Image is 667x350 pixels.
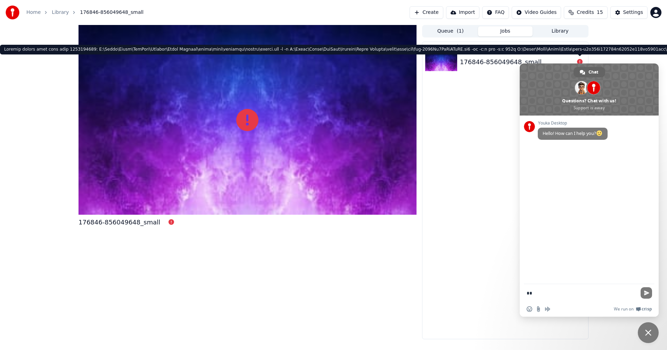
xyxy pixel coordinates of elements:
[588,67,598,77] span: Chat
[545,306,550,312] span: Audio message
[446,6,479,19] button: Import
[6,6,19,19] img: youka
[538,121,608,126] span: Youka Desktop
[614,306,652,312] a: We run onCrisp
[457,28,464,35] span: ( 1 )
[79,217,160,227] div: 176846-856049648_small
[410,6,443,19] button: Create
[623,9,643,16] div: Settings
[26,9,143,16] nav: breadcrumb
[597,9,603,16] span: 15
[641,287,652,299] span: Send
[422,42,588,50] div: Create Karaoke
[543,130,603,136] span: Hello! How can I help you?
[26,9,41,16] a: Home
[460,57,542,67] div: 176846-856049648_small
[642,306,652,312] span: Crisp
[482,6,509,19] button: FAQ
[614,306,634,312] span: We run on
[512,6,561,19] button: Video Guides
[638,322,659,343] a: Close chat
[610,6,648,19] button: Settings
[52,9,69,16] a: Library
[536,306,541,312] span: Send a file
[527,284,638,301] textarea: Compose your message...
[564,6,607,19] button: Credits15
[478,26,533,36] button: Jobs
[533,26,587,36] button: Library
[577,9,594,16] span: Credits
[574,67,605,77] a: Chat
[423,26,478,36] button: Queue
[80,9,143,16] span: 176846-856049648_small
[527,306,532,312] span: Insert an emoji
